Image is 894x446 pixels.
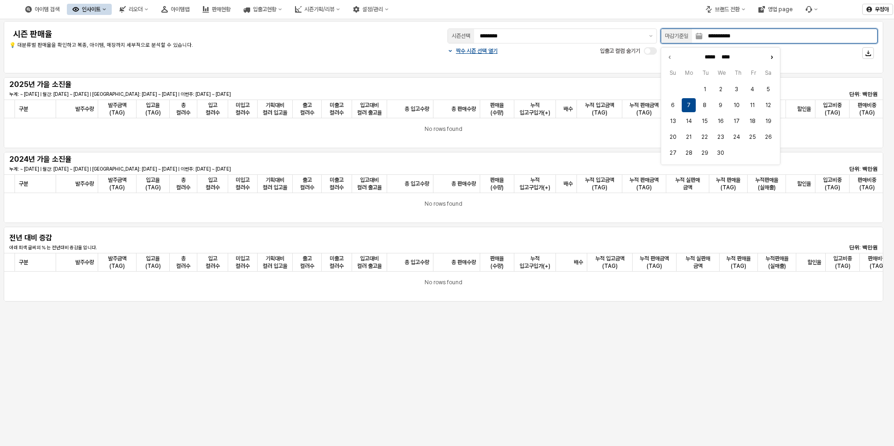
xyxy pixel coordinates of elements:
[129,6,143,13] div: 리오더
[356,176,383,191] span: 입고대비 컬러 출고율
[197,4,236,15] button: 판매현황
[9,233,154,243] h5: 전년 대비 증감
[404,180,429,187] span: 총 입고수량
[666,98,680,112] button: 2025-04-06
[729,82,743,96] button: 2025-04-03
[682,130,696,144] button: 2025-04-21
[9,42,371,50] p: 💡 대분류별 판매율을 확인하고 복종, 아이템, 매장까지 세부적으로 분석할 수 있습니다.
[232,176,253,191] span: 미입고 컬러수
[680,255,715,270] span: 누적 실판매 금액
[102,176,132,191] span: 발주금액(TAG)
[404,105,429,113] span: 총 입고수량
[13,29,368,39] h4: 시즌 판매율
[745,82,759,96] button: 2025-04-04
[156,4,195,15] button: 아이템맵
[729,98,743,112] button: 2025-04-10
[452,31,470,41] div: 시즌선택
[666,130,680,144] button: 2025-04-20
[484,176,510,191] span: 판매율(수량)
[864,255,891,270] span: 판매비중(TAG)
[9,80,154,89] h5: 2025년 가을 소진율
[636,255,672,270] span: 누적 판매금액(TAG)
[451,259,476,266] span: 총 판매수량
[665,31,688,41] div: 마감기준일
[19,180,28,187] span: 구분
[35,6,59,13] div: 아이템 검색
[714,98,728,112] button: 2025-04-09
[666,114,680,128] button: 2025-04-13
[518,176,552,191] span: 누적 입고구입가(+)
[75,105,94,113] span: 발주수량
[714,114,728,128] button: 2025-04-16
[173,101,193,116] span: 총 컬러수
[232,255,253,270] span: 미입고 컬러수
[670,176,705,191] span: 누적 실판매 금액
[19,105,28,113] span: 구분
[289,4,346,15] div: 시즌기획/리뷰
[304,6,334,13] div: 시즌기획/리뷰
[723,255,754,270] span: 누적 판매율(TAG)
[518,255,552,270] span: 누적 입고구입가(+)
[761,82,775,96] button: 2025-04-05
[682,114,696,128] button: 2025-04-14
[700,4,751,15] button: 브랜드 전환
[713,176,743,191] span: 누적 판매율(TAG)
[665,52,674,62] button: Previous month
[347,4,394,15] button: 설정/관리
[253,6,276,13] div: 입출고현황
[713,68,730,78] span: We
[698,98,712,112] button: 2025-04-08
[574,259,583,266] span: 배수
[4,272,883,294] div: No rows found
[19,259,28,266] span: 구분
[261,255,288,270] span: 기획대비 컬러 입고율
[296,255,317,270] span: 출고 컬러수
[753,4,798,15] div: 영업 page
[563,105,573,113] span: 배수
[173,255,193,270] span: 총 컬러수
[645,29,656,43] button: 제안 사항 표시
[201,101,224,116] span: 입고 컬러수
[626,101,662,116] span: 누적 판매금액(TAG)
[875,6,889,13] p: 우정아
[201,176,224,191] span: 입고 컬러수
[9,91,588,98] p: 누계: ~ [DATE] | 월간: [DATE] ~ [DATE] | [GEOGRAPHIC_DATA]: [DATE] ~ [DATE] | 이번주: [DATE] ~ [DATE]
[102,101,132,116] span: 발주금액(TAG)
[698,146,712,160] button: 2025-04-29
[829,255,856,270] span: 입고비중(TAG)
[238,4,288,15] button: 입출고현황
[212,6,231,13] div: 판매현황
[67,4,112,15] button: 인사이트
[714,146,728,160] button: 2025-04-30
[20,4,65,15] button: 아이템 검색
[698,68,713,78] span: Tu
[581,176,618,191] span: 누적 입고금액(TAG)
[762,255,792,270] span: 누적판매율(실매출)
[768,6,793,13] div: 영업 page
[75,180,94,187] span: 발주수량
[114,4,154,15] button: 리오더
[819,176,845,191] span: 입고비중(TAG)
[451,180,476,187] span: 총 판매수량
[261,101,288,116] span: 기획대비 컬러 입고율
[665,68,680,78] span: Su
[680,68,697,78] span: Mo
[261,176,288,191] span: 기획대비 컬러 입고율
[862,4,893,15] button: 우정아
[484,255,510,270] span: 판매율(수량)
[761,130,775,144] button: 2025-04-26
[682,98,696,112] button: 2025-04-07
[325,101,348,116] span: 미출고 컬러수
[715,6,740,13] div: 브랜드 전환
[451,105,476,113] span: 총 판매수량
[698,130,712,144] button: 2025-04-22
[761,98,775,112] button: 2025-04-12
[563,180,573,187] span: 배수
